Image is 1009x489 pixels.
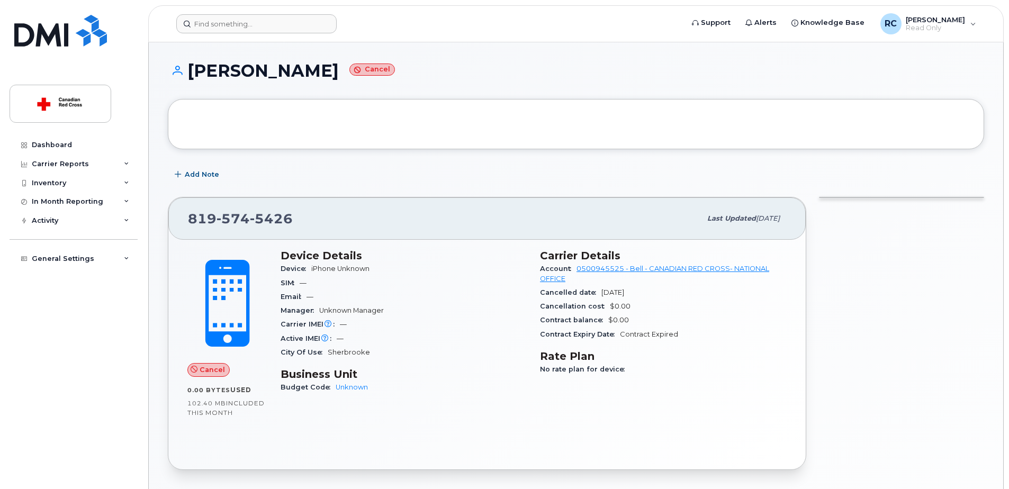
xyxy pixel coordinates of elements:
span: Cancel [200,365,225,375]
span: Last updated [707,214,756,222]
span: Contract Expiry Date [540,330,620,338]
small: Cancel [349,64,395,76]
span: — [300,279,307,287]
span: Budget Code [281,383,336,391]
span: Contract Expired [620,330,678,338]
span: Device [281,265,311,273]
span: 819 [188,211,293,227]
span: 5426 [250,211,293,227]
span: — [307,293,313,301]
span: $0.00 [608,316,629,324]
span: SIM [281,279,300,287]
span: Add Note [185,169,219,179]
span: Carrier IMEI [281,320,340,328]
span: Sherbrooke [328,348,370,356]
span: included this month [187,399,265,416]
span: Account [540,265,576,273]
span: Manager [281,306,319,314]
span: [DATE] [601,288,624,296]
h3: Business Unit [281,368,527,381]
span: used [230,386,251,394]
a: Unknown [336,383,368,391]
h3: Carrier Details [540,249,787,262]
h3: Rate Plan [540,350,787,363]
span: — [337,334,344,342]
span: Active IMEI [281,334,337,342]
span: iPhone Unknown [311,265,370,273]
span: — [340,320,347,328]
span: City Of Use [281,348,328,356]
span: Cancellation cost [540,302,610,310]
h3: Device Details [281,249,527,262]
h1: [PERSON_NAME] [168,61,984,80]
span: Email [281,293,307,301]
span: $0.00 [610,302,630,310]
span: [DATE] [756,214,780,222]
span: Cancelled date [540,288,601,296]
span: No rate plan for device [540,365,630,373]
span: Unknown Manager [319,306,384,314]
button: Add Note [168,165,228,184]
span: 574 [217,211,250,227]
span: 102.40 MB [187,400,226,407]
span: Contract balance [540,316,608,324]
span: 0.00 Bytes [187,386,230,394]
a: 0500945525 - Bell - CANADIAN RED CROSS- NATIONAL OFFICE [540,265,769,282]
